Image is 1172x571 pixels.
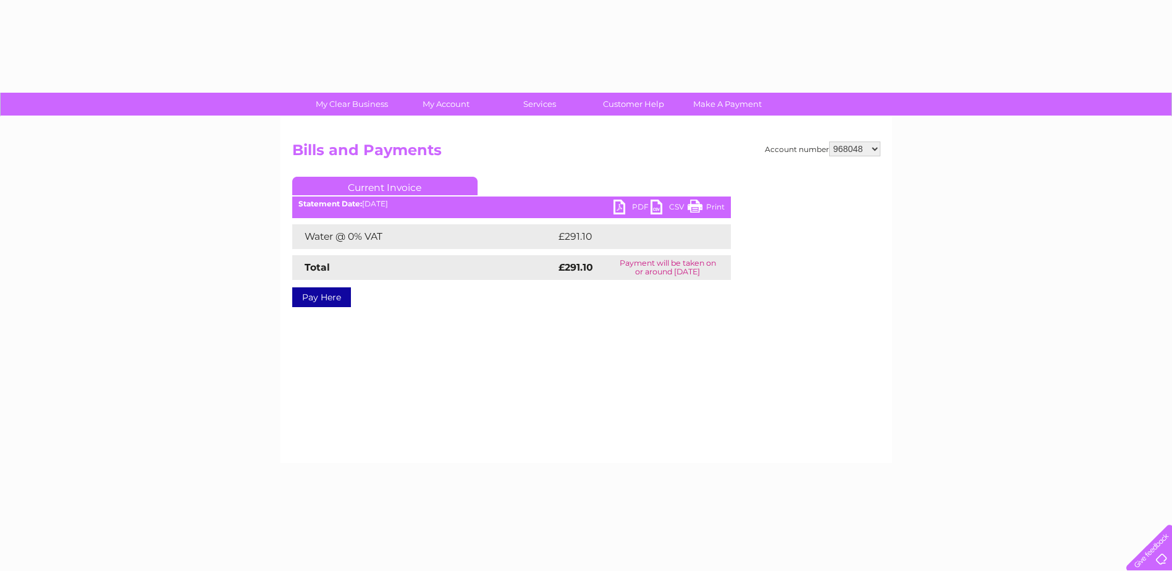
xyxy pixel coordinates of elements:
a: Make A Payment [677,93,778,116]
h2: Bills and Payments [292,142,880,165]
strong: £291.10 [559,261,593,273]
div: [DATE] [292,200,731,208]
a: PDF [613,200,651,218]
strong: Total [305,261,330,273]
a: Pay Here [292,287,351,307]
td: Payment will be taken on or around [DATE] [605,255,730,280]
a: My Account [395,93,497,116]
div: Account number [765,142,880,156]
a: Customer Help [583,93,685,116]
td: Water @ 0% VAT [292,224,555,249]
a: CSV [651,200,688,218]
a: Print [688,200,725,218]
td: £291.10 [555,224,707,249]
a: Current Invoice [292,177,478,195]
a: Services [489,93,591,116]
a: My Clear Business [301,93,403,116]
b: Statement Date: [298,199,362,208]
